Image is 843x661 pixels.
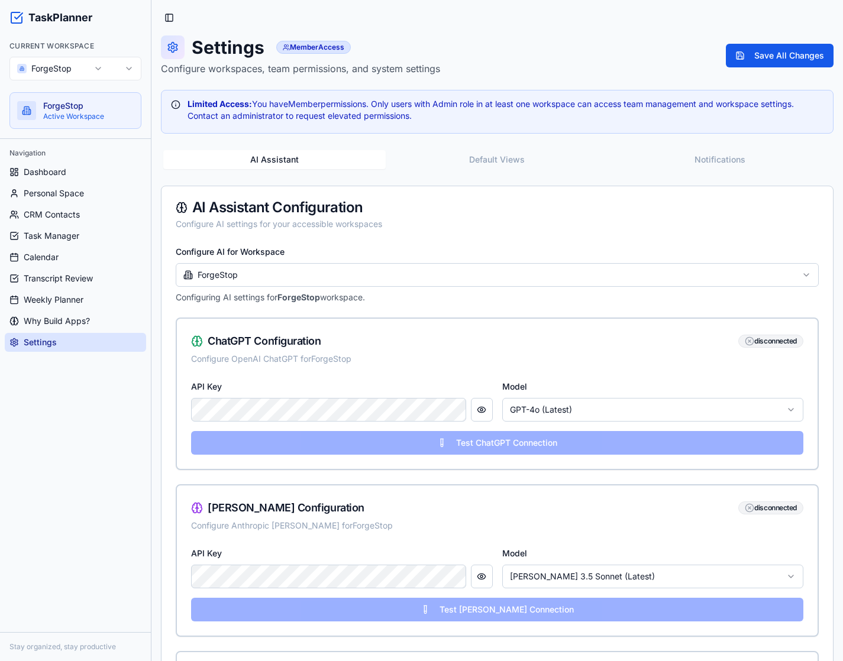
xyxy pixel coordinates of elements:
strong: Limited Access: [188,99,252,109]
a: Transcript Review [5,269,146,288]
label: API Key [191,381,222,391]
div: Configure OpenAI ChatGPT for ForgeStop [191,353,803,365]
span: Calendar [24,251,59,263]
p: Configuring AI settings for workspace. [176,291,819,303]
div: ChatGPT Configuration [191,333,321,349]
button: Notifications [609,150,831,169]
span: Settings [24,336,57,348]
div: [PERSON_NAME] Configuration [191,500,364,516]
div: You have Member permissions. Only users with Admin role in at least one workspace can access team... [171,98,823,122]
div: disconnected [738,335,803,348]
div: Configure AI settings for your accessible workspaces [176,218,819,230]
span: Dashboard [24,166,66,178]
div: Member Access [276,41,351,54]
a: Personal Space [5,184,146,203]
span: Transcript Review [24,273,93,284]
h1: Settings [161,35,440,59]
p: Configure workspaces, team permissions, and system settings [161,61,440,76]
a: Settings [5,333,146,352]
a: Weekly Planner [5,290,146,309]
a: CRM Contacts [5,205,146,224]
label: Current Workspace [9,41,94,50]
p: Active Workspace [43,112,134,121]
label: Model [502,548,527,558]
strong: ForgeStop [277,292,320,302]
a: Task Manager [5,226,146,245]
p: ForgeStop [43,100,134,112]
div: Configure Anthropic [PERSON_NAME] for ForgeStop [191,520,803,532]
span: Task Manager [24,230,79,242]
a: Calendar [5,248,146,267]
a: Dashboard [5,163,146,182]
button: Default Views [386,150,608,169]
div: Navigation [5,144,146,163]
div: disconnected [738,501,803,514]
a: Why Build Apps? [5,312,146,330]
button: Save All Changes [726,44,834,67]
div: Stay organized, stay productive [9,642,141,652]
span: Weekly Planner [24,294,83,306]
div: AI Assistant Configuration [176,200,819,215]
span: Personal Space [24,187,84,199]
span: Why Build Apps? [24,315,90,327]
span: CRM Contacts [24,209,80,221]
label: API Key [191,548,222,558]
label: Model [502,381,527,391]
label: Configure AI for Workspace [176,247,285,257]
h1: TaskPlanner [28,9,92,26]
button: AI Assistant [163,150,386,169]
